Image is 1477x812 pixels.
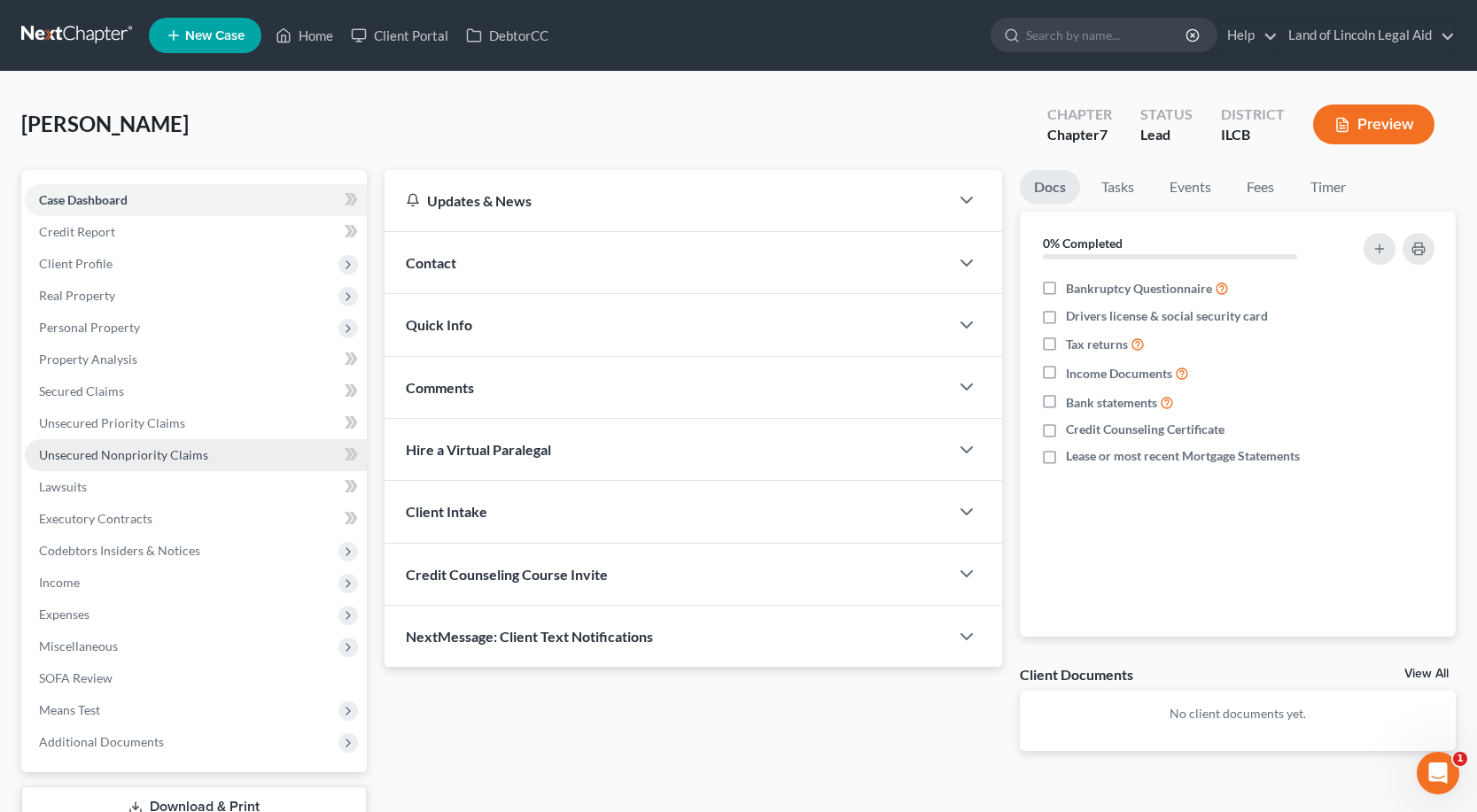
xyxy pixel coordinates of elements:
[1087,170,1148,205] a: Tasks
[406,379,474,396] span: Comments
[25,439,367,471] a: Unsecured Nonpriority Claims
[406,191,928,210] div: Updates & News
[25,375,367,407] a: Secured Claims
[406,628,653,645] span: NextMessage: Client Text Notifications
[39,415,185,430] span: Unsecured Priority Claims
[1043,236,1123,251] strong: 0% Completed
[1066,280,1212,298] span: Bankruptcy Questionnaire
[39,224,115,239] span: Credit Report
[39,511,152,526] span: Executory Contracts
[39,734,164,749] span: Additional Documents
[1066,336,1128,353] span: Tax returns
[1066,421,1224,438] span: Credit Counseling Certificate
[1453,752,1467,766] span: 1
[185,29,245,43] span: New Case
[342,19,457,51] a: Client Portal
[1026,19,1188,51] input: Search by name...
[39,320,140,335] span: Personal Property
[1020,665,1133,684] div: Client Documents
[1066,394,1157,412] span: Bank statements
[39,479,87,494] span: Lawsuits
[406,316,472,333] span: Quick Info
[1140,125,1193,145] div: Lead
[25,407,367,439] a: Unsecured Priority Claims
[1221,104,1285,125] div: District
[25,184,367,216] a: Case Dashboard
[1066,447,1300,465] span: Lease or most recent Mortgage Statements
[39,607,89,622] span: Expenses
[39,192,128,207] span: Case Dashboard
[1404,668,1449,680] a: View All
[1221,125,1285,145] div: ILCB
[39,575,80,590] span: Income
[1066,365,1172,383] span: Income Documents
[39,383,124,398] span: Secured Claims
[39,447,208,462] span: Unsecured Nonpriority Claims
[1313,104,1434,144] button: Preview
[1034,705,1442,723] p: No client documents yet.
[21,111,189,136] span: [PERSON_NAME]
[25,662,367,694] a: SOFA Review
[406,566,608,583] span: Credit Counseling Course Invite
[25,503,367,535] a: Executory Contracts
[1020,170,1080,205] a: Docs
[25,471,367,503] a: Lawsuits
[39,670,113,685] span: SOFA Review
[406,254,456,271] span: Contact
[457,19,557,51] a: DebtorCC
[1417,752,1459,794] iframe: Intercom live chat
[1279,19,1455,51] a: Land of Lincoln Legal Aid
[39,352,137,367] span: Property Analysis
[39,702,100,717] span: Means Test
[25,216,367,248] a: Credit Report
[267,19,342,51] a: Home
[25,344,367,375] a: Property Analysis
[1140,104,1193,125] div: Status
[1218,19,1278,51] a: Help
[1232,170,1289,205] a: Fees
[39,638,118,653] span: Miscellaneous
[1100,126,1108,143] span: 7
[39,543,200,558] span: Codebtors Insiders & Notices
[406,441,551,458] span: Hire a Virtual Paralegal
[39,256,113,271] span: Client Profile
[406,503,487,520] span: Client Intake
[1296,170,1360,205] a: Timer
[1047,104,1112,125] div: Chapter
[1066,307,1268,325] span: Drivers license & social security card
[39,288,115,303] span: Real Property
[1047,125,1112,145] div: Chapter
[1155,170,1225,205] a: Events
